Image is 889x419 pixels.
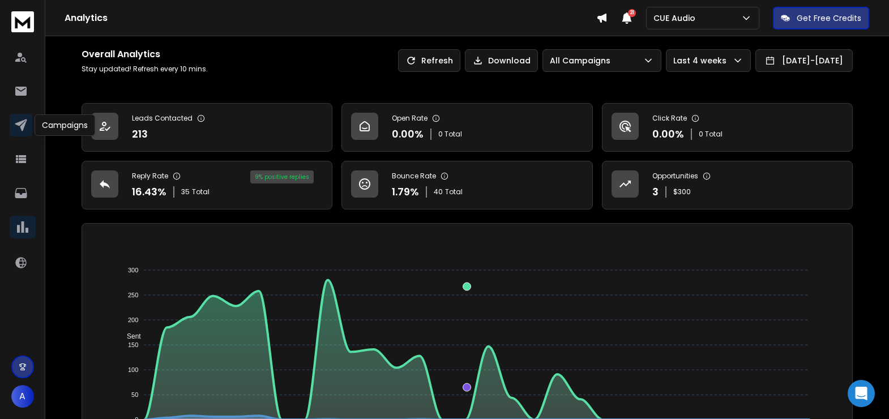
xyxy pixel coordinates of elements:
button: A [11,385,34,408]
p: 0 Total [438,130,462,139]
p: 0.00 % [392,126,424,142]
a: Bounce Rate1.79%40Total [341,161,592,209]
span: 35 [181,187,190,196]
a: Open Rate0.00%0 Total [341,103,592,152]
button: Download [465,49,538,72]
p: Bounce Rate [392,172,436,181]
a: Opportunities3$300 [602,161,853,209]
p: 16.43 % [132,184,166,200]
p: Leads Contacted [132,114,193,123]
p: Last 4 weeks [673,55,731,66]
p: 0 Total [699,130,723,139]
p: All Campaigns [550,55,615,66]
tspan: 250 [128,292,138,298]
p: Click Rate [652,114,687,123]
p: Open Rate [392,114,428,123]
p: 1.79 % [392,184,419,200]
tspan: 300 [128,267,138,273]
p: Opportunities [652,172,698,181]
tspan: 50 [132,391,139,398]
span: Sent [118,332,141,340]
p: Reply Rate [132,172,168,181]
a: Click Rate0.00%0 Total [602,103,853,152]
tspan: 100 [128,366,138,373]
tspan: 150 [128,341,138,348]
img: logo [11,11,34,32]
a: Reply Rate16.43%35Total9% positive replies [82,161,332,209]
p: 213 [132,126,148,142]
tspan: 200 [128,317,138,323]
p: Get Free Credits [797,12,861,24]
div: Campaigns [35,114,95,136]
a: Leads Contacted213 [82,103,332,152]
button: Get Free Credits [773,7,869,29]
div: Open Intercom Messenger [848,380,875,407]
p: Stay updated! Refresh every 10 mins. [82,65,208,74]
h1: Overall Analytics [82,48,208,61]
p: 3 [652,184,659,200]
div: 9 % positive replies [250,170,314,183]
p: 0.00 % [652,126,684,142]
p: CUE Audio [653,12,700,24]
p: Download [488,55,531,66]
p: $ 300 [673,187,691,196]
span: Total [445,187,463,196]
h1: Analytics [65,11,596,25]
span: 40 [434,187,443,196]
p: Refresh [421,55,453,66]
span: Total [192,187,210,196]
button: Refresh [398,49,460,72]
span: 21 [628,9,636,17]
button: [DATE]-[DATE] [755,49,853,72]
